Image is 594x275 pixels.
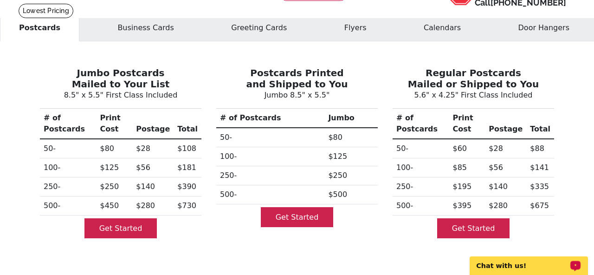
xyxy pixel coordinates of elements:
[40,139,97,158] th: 50-
[324,109,378,128] th: Jumbo
[324,166,378,185] td: $250
[97,177,133,196] td: $250
[40,196,97,216] th: 500-
[449,139,485,158] td: $60
[324,185,378,204] td: $500
[132,109,174,139] th: Postage
[526,109,554,139] th: Total
[216,147,324,166] th: 100-
[449,177,485,196] td: $195
[526,158,554,177] td: $141
[132,177,174,196] td: $140
[84,218,157,238] a: Get Started
[212,14,306,41] button: Greeting Cards
[174,109,201,139] th: Total
[393,177,449,196] th: 250-
[216,185,324,204] th: 500-
[97,158,133,177] td: $125
[174,196,201,216] td: $730
[437,218,510,238] a: Get Started
[97,139,133,158] td: $80
[393,158,449,177] th: 100-
[132,196,174,216] td: $280
[405,14,480,41] button: Calendars
[485,109,526,139] th: Postage
[485,158,526,177] td: $56
[40,177,97,196] th: 250-
[132,158,174,177] td: $56
[40,158,97,177] th: 100-
[40,67,201,90] h3: Jumbo Postcards Mailed to Your List
[40,90,201,101] p: 8.5" x 5.5" First Class Included
[485,196,526,216] td: $280
[97,109,133,139] th: Print Cost
[526,139,554,158] td: $88
[325,14,386,41] button: Flyers
[98,14,193,41] button: Business Cards
[324,147,378,166] td: $125
[216,109,324,128] th: # of Postcards
[526,196,554,216] td: $675
[485,177,526,196] td: $140
[216,67,378,90] h3: Postcards Printed and Shipped to You
[393,196,449,216] th: 500-
[216,90,378,101] p: Jumbo 8.5" x 5.5"
[132,139,174,158] td: $28
[393,90,554,101] p: 5.6" x 4.25" First Class Included
[174,139,201,158] td: $108
[324,128,378,147] td: $80
[526,177,554,196] td: $335
[216,166,324,185] th: 250-
[449,158,485,177] td: $85
[449,109,485,139] th: Print Cost
[485,139,526,158] td: $28
[393,139,449,158] th: 50-
[464,246,594,275] iframe: LiveChat chat widget
[499,14,588,41] button: Door Hangers
[40,109,97,139] th: # of Postcards
[174,158,201,177] td: $181
[449,196,485,216] td: $395
[174,177,201,196] td: $390
[393,109,449,139] th: # of Postcards
[216,128,324,147] th: 50-
[97,196,133,216] td: $450
[261,207,334,227] a: Get Started
[393,67,554,90] h3: Regular Postcards Mailed or Shipped to You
